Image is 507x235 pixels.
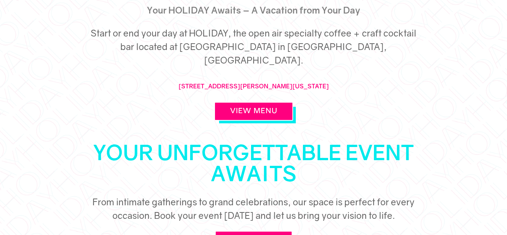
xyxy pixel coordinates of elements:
[179,82,329,90] a: [STREET_ADDRESS][PERSON_NAME][US_STATE]
[85,195,423,226] h5: From intimate gatherings to grand celebrations, our space is perfect for every occasion. Book you...
[214,102,293,121] a: View Menu
[147,5,360,15] span: Your HOLIDAY Awaits – A Vacation from Your Day
[85,26,423,71] h5: Start or end your day at HOLIDAY, the open air specialty coffee + craft cocktail bar located at [...
[51,142,456,188] h1: your unforgettable Event Awaits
